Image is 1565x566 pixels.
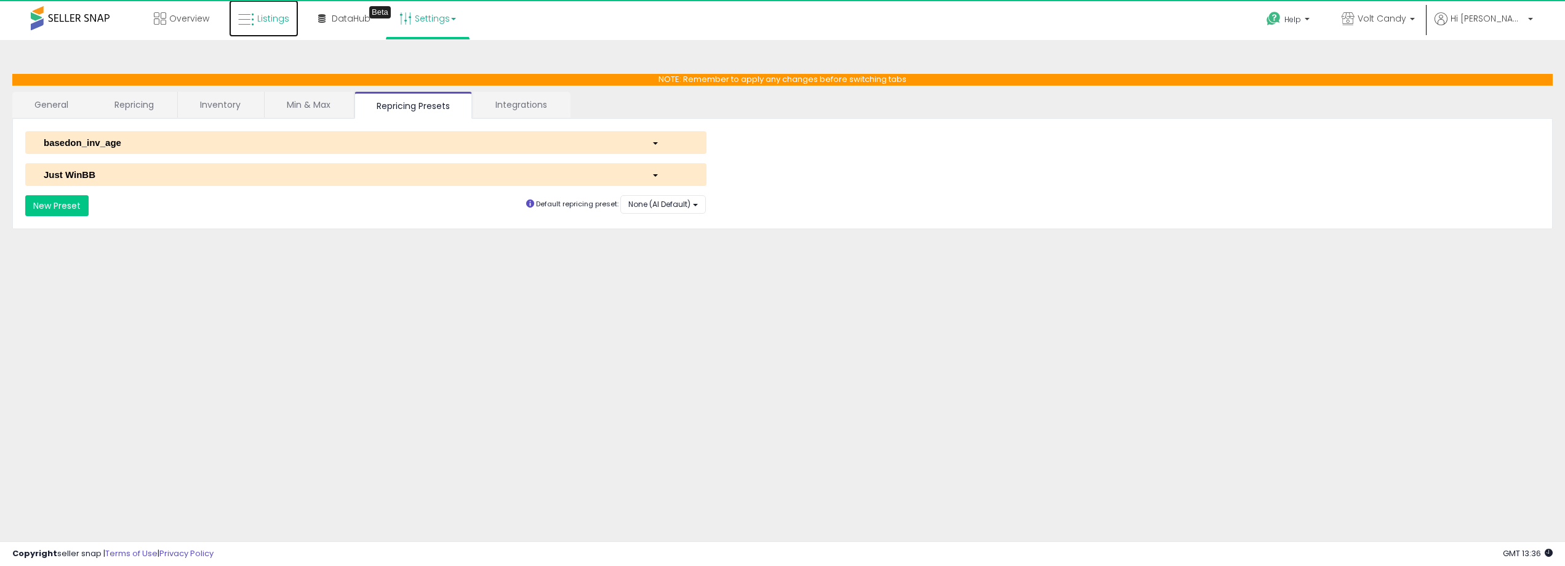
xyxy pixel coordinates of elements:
span: Help [1284,14,1301,25]
div: seller snap | | [12,548,214,560]
a: Repricing [92,92,176,118]
a: General [12,92,91,118]
a: Inventory [178,92,263,118]
div: Tooltip anchor [369,6,391,18]
a: Repricing Presets [354,92,472,119]
strong: Copyright [12,548,57,559]
button: Just WinBB [25,163,706,186]
a: Terms of Use [105,548,158,559]
a: Integrations [473,92,569,118]
span: Overview [169,12,209,25]
p: NOTE: Remember to apply any changes before switching tabs [12,74,1553,86]
a: Help [1257,2,1322,40]
a: Privacy Policy [159,548,214,559]
a: Hi [PERSON_NAME] [1435,12,1533,40]
a: Min & Max [265,92,353,118]
button: basedon_inv_age [25,131,706,154]
small: Default repricing preset: [536,200,618,209]
button: New Preset [25,195,89,216]
div: Just WinBB [34,168,642,181]
button: None (AI Default) [620,195,706,213]
span: None (AI Default) [628,199,690,209]
span: Volt Candy [1358,12,1406,25]
span: DataHub [332,12,370,25]
span: 2025-10-11 13:36 GMT [1503,548,1553,559]
i: Get Help [1266,11,1281,26]
span: Hi [PERSON_NAME] [1451,12,1524,25]
span: Listings [257,12,289,25]
div: basedon_inv_age [34,136,642,149]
